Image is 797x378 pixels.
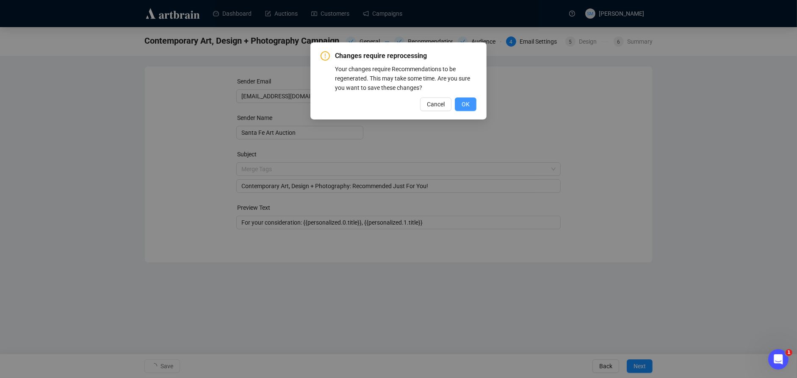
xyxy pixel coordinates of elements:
[462,100,470,109] span: OK
[427,100,445,109] span: Cancel
[420,97,451,111] button: Cancel
[455,97,476,111] button: OK
[335,51,476,61] span: Changes require reprocessing
[321,51,330,61] span: exclamation-circle
[786,349,792,356] span: 1
[335,64,476,92] div: Your changes require Recommendations to be regenerated. This may take some time. Are you sure you...
[768,349,789,370] iframe: Intercom live chat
